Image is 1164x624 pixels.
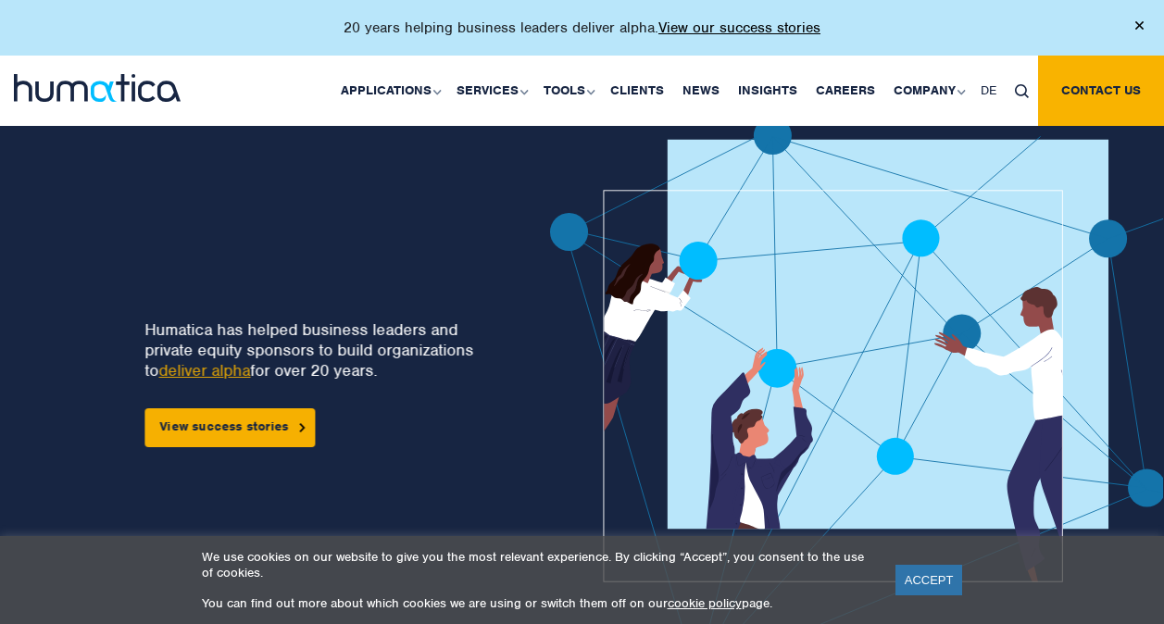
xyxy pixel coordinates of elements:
span: DE [981,82,996,98]
a: Tools [534,56,601,126]
img: logo [14,74,181,102]
a: Clients [601,56,673,126]
a: deliver alpha [159,360,251,381]
a: Insights [729,56,807,126]
a: ACCEPT [895,565,963,595]
p: 20 years helping business leaders deliver alpha. [344,19,820,37]
a: Careers [807,56,884,126]
p: Humatica has helped business leaders and private equity sponsors to build organizations to for ov... [145,319,484,381]
a: Services [447,56,534,126]
a: News [673,56,729,126]
a: DE [971,56,1006,126]
img: arrowicon [300,423,306,431]
p: You can find out more about which cookies we are using or switch them off on our page. [202,595,872,611]
a: View our success stories [658,19,820,37]
img: search_icon [1015,84,1029,98]
a: Applications [332,56,447,126]
a: View success stories [145,408,316,447]
p: We use cookies on our website to give you the most relevant experience. By clicking “Accept”, you... [202,549,872,580]
a: cookie policy [668,595,742,611]
a: Company [884,56,971,126]
a: Contact us [1038,56,1164,126]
